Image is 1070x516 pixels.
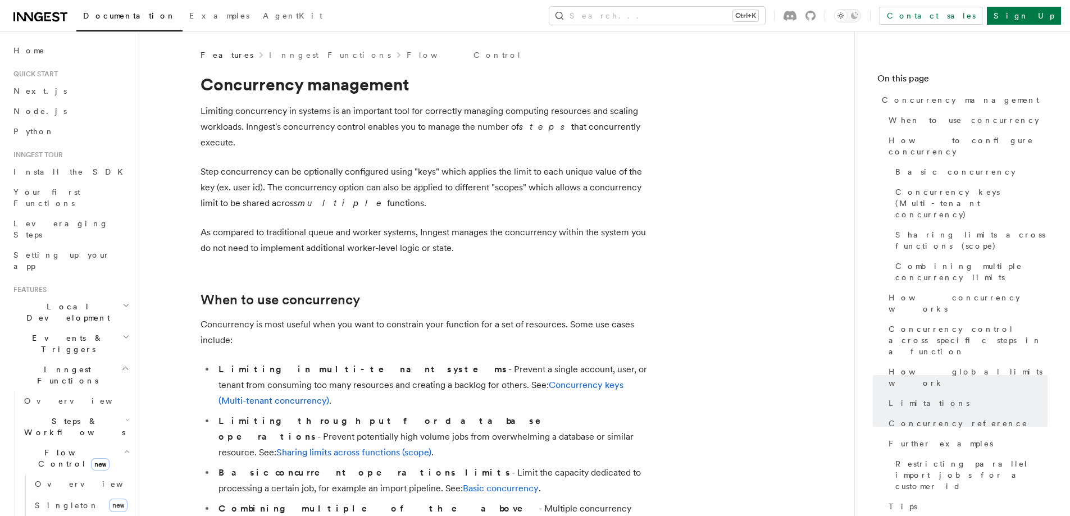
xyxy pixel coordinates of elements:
[891,454,1048,496] a: Restricting parallel import jobs for a customer id
[20,391,132,411] a: Overview
[9,359,132,391] button: Inngest Functions
[891,162,1048,182] a: Basic concurrency
[9,301,122,323] span: Local Development
[884,287,1048,319] a: How concurrency works
[884,130,1048,162] a: How to configure concurrency
[13,127,54,136] span: Python
[109,499,128,512] span: new
[549,7,765,25] button: Search...Ctrl+K
[891,225,1048,256] a: Sharing limits across functions (scope)
[215,465,650,496] li: - Limit the capacity dedicated to processing a certain job, for example an import pipeline. See: .
[263,11,322,20] span: AgentKit
[9,328,132,359] button: Events & Triggers
[20,411,132,442] button: Steps & Workflows
[9,40,132,61] a: Home
[9,162,132,182] a: Install the SDK
[83,11,176,20] span: Documentation
[9,81,132,101] a: Next.js
[882,94,1039,106] span: Concurrency management
[895,186,1048,220] span: Concurrency keys (Multi-tenant concurrency)
[884,413,1048,433] a: Concurrency reference
[24,396,140,405] span: Overview
[91,458,110,471] span: new
[889,366,1048,389] span: How global limits work
[201,225,650,256] p: As compared to traditional queue and worker systems, Inngest manages the concurrency within the s...
[9,285,47,294] span: Features
[76,3,183,31] a: Documentation
[880,7,982,25] a: Contact sales
[20,447,124,469] span: Flow Control
[35,480,151,488] span: Overview
[20,415,125,438] span: Steps & Workflows
[9,213,132,245] a: Leveraging Steps
[9,121,132,141] a: Python
[889,398,969,409] span: Limitations
[13,188,80,208] span: Your first Functions
[519,121,571,132] em: steps
[201,164,650,211] p: Step concurrency can be optionally configured using "keys" which applies the limit to each unique...
[834,9,861,22] button: Toggle dark mode
[407,49,522,61] a: Flow Control
[733,10,758,21] kbd: Ctrl+K
[201,292,360,308] a: When to use concurrency
[463,483,539,494] a: Basic concurrency
[884,362,1048,393] a: How global limits work
[884,319,1048,362] a: Concurrency control across specific steps in a function
[9,296,132,328] button: Local Development
[9,70,58,79] span: Quick start
[889,501,917,512] span: Tips
[891,256,1048,287] a: Combining multiple concurrency limits
[895,229,1048,252] span: Sharing limits across functions (scope)
[895,458,1048,492] span: Restricting parallel import jobs for a customer id
[298,198,387,208] em: multiple
[987,7,1061,25] a: Sign Up
[218,364,508,375] strong: Limiting in multi-tenant systems
[269,49,391,61] a: Inngest Functions
[895,166,1016,177] span: Basic concurrency
[35,501,99,510] span: Singleton
[218,415,557,442] strong: Limiting throughput for database operations
[884,393,1048,413] a: Limitations
[884,110,1048,130] a: When to use concurrency
[889,115,1039,126] span: When to use concurrency
[215,413,650,460] li: - Prevent potentially high volume jobs from overwhelming a database or similar resource. See: .
[9,182,132,213] a: Your first Functions
[201,74,650,94] h1: Concurrency management
[215,362,650,409] li: - Prevent a single account, user, or tenant from consuming too many resources and creating a back...
[201,317,650,348] p: Concurrency is most useful when you want to constrain your function for a set of resources. Some ...
[13,45,45,56] span: Home
[13,167,130,176] span: Install the SDK
[9,332,122,355] span: Events & Triggers
[13,107,67,116] span: Node.js
[9,364,121,386] span: Inngest Functions
[889,323,1048,357] span: Concurrency control across specific steps in a function
[276,447,431,458] a: Sharing limits across functions (scope)
[13,86,67,95] span: Next.js
[13,250,110,271] span: Setting up your app
[30,474,132,494] a: Overview
[889,292,1048,314] span: How concurrency works
[183,3,256,30] a: Examples
[891,182,1048,225] a: Concurrency keys (Multi-tenant concurrency)
[9,101,132,121] a: Node.js
[889,418,1028,429] span: Concurrency reference
[884,433,1048,454] a: Further examples
[201,103,650,150] p: Limiting concurrency in systems is an important tool for correctly managing computing resources a...
[9,150,63,159] span: Inngest tour
[889,438,993,449] span: Further examples
[189,11,249,20] span: Examples
[256,3,329,30] a: AgentKit
[877,90,1048,110] a: Concurrency management
[877,72,1048,90] h4: On this page
[20,442,132,474] button: Flow Controlnew
[889,135,1048,157] span: How to configure concurrency
[895,261,1048,283] span: Combining multiple concurrency limits
[201,49,253,61] span: Features
[218,467,512,478] strong: Basic concurrent operations limits
[9,245,132,276] a: Setting up your app
[13,219,108,239] span: Leveraging Steps
[218,503,539,514] strong: Combining multiple of the above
